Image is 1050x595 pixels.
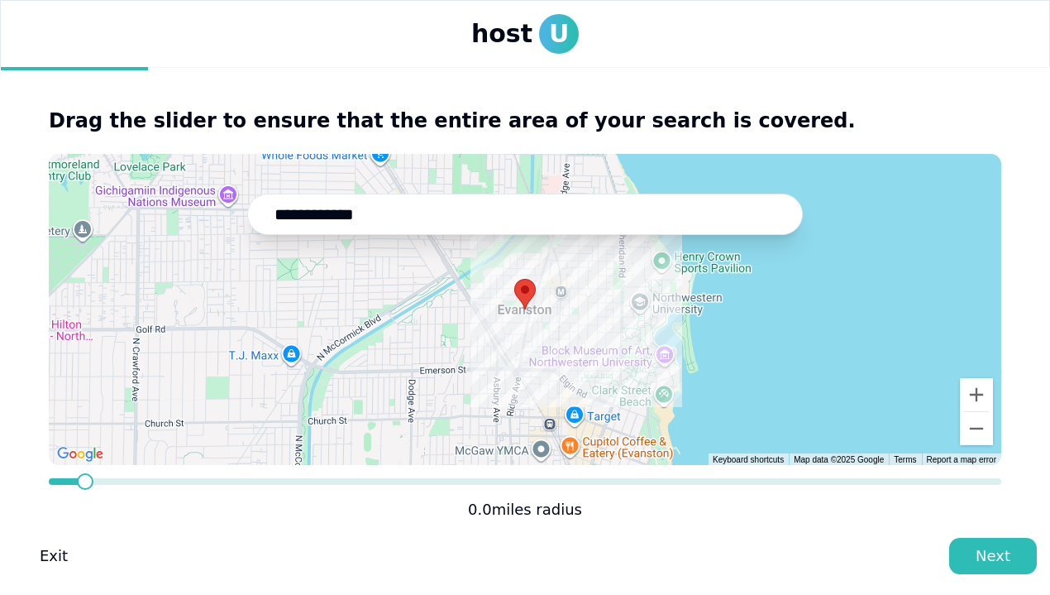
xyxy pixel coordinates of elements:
[960,412,993,445] button: Zoom out
[471,19,532,49] span: host
[949,538,1037,574] button: Next
[794,455,884,464] span: Map data ©2025 Google
[13,538,94,574] a: Exit
[976,545,1010,568] div: Next
[960,378,993,411] button: Zoom in
[49,108,1001,134] h3: Drag the slider to ensure that the entire area of your search is covered.
[468,498,582,521] p: 0.0 miles radius
[713,454,784,466] button: Keyboard shortcuts
[471,14,579,54] a: hostU
[927,455,996,464] a: Report a map error
[53,444,107,465] img: Google
[539,14,579,54] span: U
[53,444,107,465] a: Open this area in Google Maps (opens a new window)
[894,455,916,464] a: Terms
